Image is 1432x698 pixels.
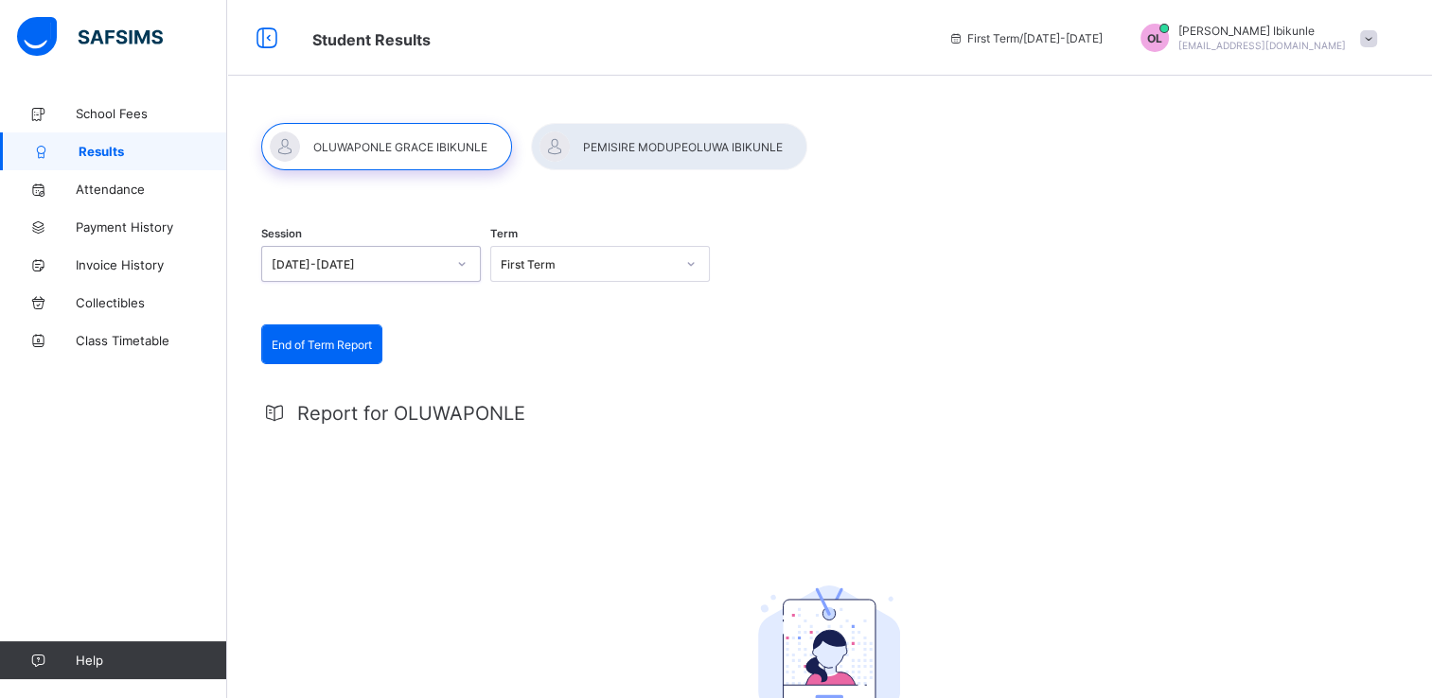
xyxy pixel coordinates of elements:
span: session/term information [948,31,1103,45]
span: School Fees [76,106,227,121]
span: [PERSON_NAME] Ibikunle [1178,24,1346,38]
span: Session [261,227,302,240]
span: Payment History [76,219,227,235]
span: [EMAIL_ADDRESS][DOMAIN_NAME] [1178,40,1346,51]
div: [DATE]-[DATE] [272,257,446,271]
span: Results [79,144,227,159]
span: OL [1147,31,1162,45]
span: Student Results [312,30,431,49]
img: safsims [17,17,163,57]
span: Invoice History [76,257,227,272]
div: OlubukolaIbikunle [1122,24,1387,52]
span: End of Term Report [272,338,372,352]
span: Class Timetable [76,333,227,348]
span: Report for OLUWAPONLE [297,402,525,425]
div: First Term [501,257,675,271]
span: Help [76,653,226,668]
span: Collectibles [76,295,227,310]
span: Term [490,227,518,240]
span: Attendance [76,182,227,197]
